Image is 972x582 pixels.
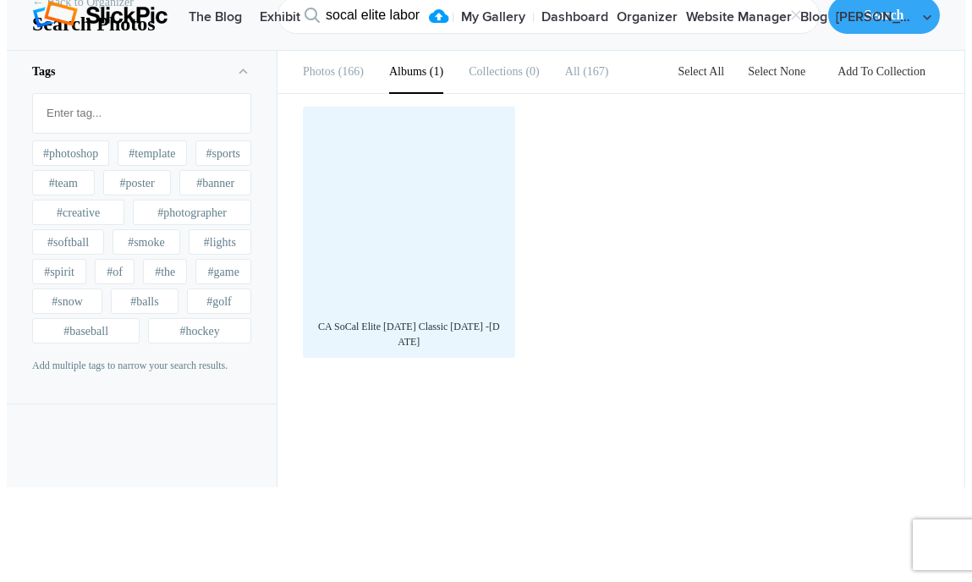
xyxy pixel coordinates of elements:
span: #of [107,264,123,281]
span: #lights [204,234,236,251]
b: Tags [32,65,56,78]
a: Select None [738,65,815,78]
span: #template [129,145,175,162]
span: #sports [206,145,240,162]
span: #photographer [157,205,227,222]
b: Collections [469,65,523,78]
span: #smoke [128,234,165,251]
p: Add multiple tags to narrow your search results. [32,358,251,373]
span: #the [155,264,175,281]
span: 166 [335,65,364,78]
span: #spirit [44,264,74,281]
span: #snow [52,294,83,310]
b: Albums [389,65,426,78]
span: #photoshop [43,145,98,162]
span: #banner [196,175,234,192]
span: #hockey [179,323,219,340]
span: #softball [47,234,89,251]
span: #baseball [63,323,108,340]
a: Add To Collection [824,65,939,78]
a: Select All [667,65,734,78]
span: #poster [119,175,154,192]
span: #creative [57,205,100,222]
span: 0 [523,65,540,78]
span: #golf [206,294,232,310]
span: #team [49,175,78,192]
span: #balls [130,294,158,310]
mat-chip-list: Fruit selection [33,94,250,133]
span: 1 [426,65,443,78]
input: Enter tag... [41,98,242,129]
span: 167 [580,65,609,78]
b: All [565,65,580,78]
b: Photos [303,65,335,78]
span: #game [208,264,239,281]
div: CA SoCal Elite [DATE] Classic [DATE] -[DATE] [311,319,507,349]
